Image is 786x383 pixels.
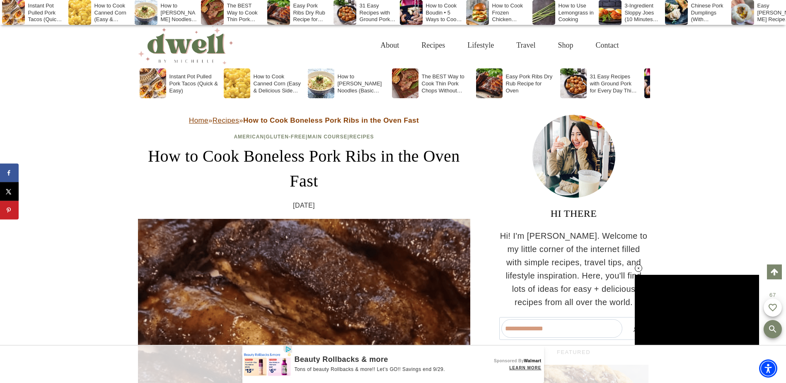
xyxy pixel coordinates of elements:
span: » » [189,116,419,124]
a: Scroll to top [767,264,782,279]
div: Accessibility Menu [759,359,777,378]
span: | | | [234,134,374,140]
p: Hi! I'm [PERSON_NAME]. Welcome to my little corner of the internet filled with simple recipes, tr... [499,229,648,309]
img: OBA_TRANS.png [284,346,292,352]
a: American [234,134,264,140]
nav: Primary Navigation [369,32,630,59]
a: Home [189,116,208,124]
a: Gluten-Free [266,134,305,140]
h1: How to Cook Boneless Pork Ribs in the Oven Fast [138,144,470,194]
h3: HI THERE [499,206,648,221]
iframe: Advertisement [504,83,643,199]
a: Shop [547,32,584,59]
img: DWELL by michelle [138,26,233,64]
a: Recipes [410,32,456,59]
a: Travel [505,32,547,59]
a: Recipes [213,116,239,124]
a: Recipes [349,134,374,140]
span: Walmart [524,359,542,363]
a: Sponsored ByWalmart [494,359,541,363]
img: Walmart [242,346,292,383]
strong: How to Cook Boneless Pork Ribs in the Oven Fast [243,116,419,124]
a: Tons of beauty Rollbacks & more!! Let’s GO!! Savings end 9/29. [295,366,467,373]
a: About [369,32,410,59]
time: [DATE] [293,200,315,211]
a: Lifestyle [456,32,505,59]
a: Contact [585,32,630,59]
a: Learn more [467,364,542,373]
a: Beauty Rollbacks & more [295,356,467,363]
a: Main Course [307,134,347,140]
